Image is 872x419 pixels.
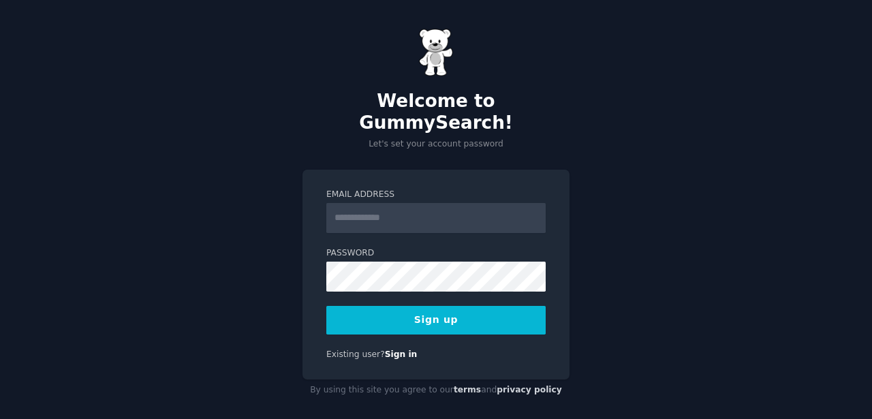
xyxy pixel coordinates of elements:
span: Existing user? [326,350,385,359]
a: privacy policy [497,385,562,394]
h2: Welcome to GummySearch! [302,91,570,134]
button: Sign up [326,306,546,335]
img: Gummy Bear [419,29,453,76]
a: terms [454,385,481,394]
label: Email Address [326,189,546,201]
div: By using this site you agree to our and [302,379,570,401]
label: Password [326,247,546,260]
p: Let's set your account password [302,138,570,151]
a: Sign in [385,350,418,359]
